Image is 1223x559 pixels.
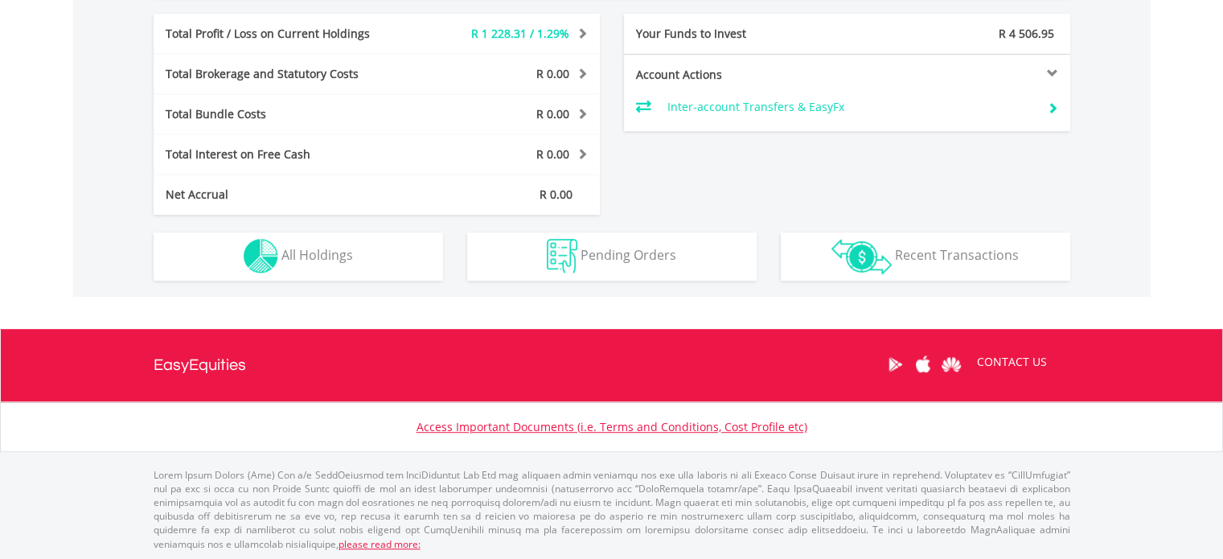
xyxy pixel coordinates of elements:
a: Google Play [881,339,909,389]
span: R 4 506.95 [999,26,1054,41]
span: R 0.00 [536,66,569,81]
span: Recent Transactions [895,246,1019,264]
a: please read more: [339,537,421,551]
span: Pending Orders [581,246,676,264]
span: R 0.00 [536,106,569,121]
img: transactions-zar-wht.png [831,239,892,274]
div: Total Interest on Free Cash [154,146,414,162]
div: Total Profit / Loss on Current Holdings [154,26,414,42]
div: Your Funds to Invest [624,26,847,42]
span: R 0.00 [536,146,569,162]
span: R 0.00 [540,187,573,202]
a: Apple [909,339,938,389]
div: Total Brokerage and Statutory Costs [154,66,414,82]
button: Recent Transactions [781,232,1070,281]
img: holdings-wht.png [244,239,278,273]
a: EasyEquities [154,329,246,401]
a: Huawei [938,339,966,389]
div: Total Bundle Costs [154,106,414,122]
img: pending_instructions-wht.png [547,239,577,273]
button: Pending Orders [467,232,757,281]
div: Net Accrual [154,187,414,203]
button: All Holdings [154,232,443,281]
p: Lorem Ipsum Dolors (Ame) Con a/e SeddOeiusmod tem InciDiduntut Lab Etd mag aliquaen admin veniamq... [154,468,1070,551]
div: Account Actions [624,67,847,83]
td: Inter-account Transfers & EasyFx [667,95,1035,119]
a: CONTACT US [966,339,1058,384]
span: R 1 228.31 / 1.29% [471,26,569,41]
span: All Holdings [281,246,353,264]
a: Access Important Documents (i.e. Terms and Conditions, Cost Profile etc) [417,419,807,434]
